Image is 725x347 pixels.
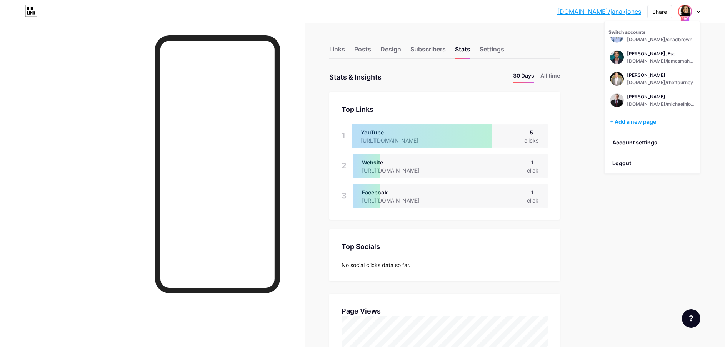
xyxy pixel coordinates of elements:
[354,45,371,58] div: Posts
[513,71,534,83] li: 30 Days
[557,7,641,16] a: [DOMAIN_NAME]/janakjones
[342,306,548,316] div: Page Views
[362,158,432,166] div: Website
[362,188,432,196] div: Facebook
[679,5,691,18] img: janakjones
[610,72,624,86] img: janakjones
[627,51,695,57] div: [PERSON_NAME], Esq.
[627,37,692,43] div: [DOMAIN_NAME]/chadbrown
[527,166,538,174] div: click
[540,71,560,83] li: All time
[652,8,667,16] div: Share
[342,154,347,178] div: 2
[410,45,446,58] div: Subscribers
[627,80,693,86] div: [DOMAIN_NAME]/rhettburney
[605,132,700,153] a: Account settings
[329,45,345,58] div: Links
[380,45,401,58] div: Design
[329,71,382,83] div: Stats & Insights
[608,29,646,35] span: Switch accounts
[627,94,695,100] div: [PERSON_NAME]
[455,45,470,58] div: Stats
[627,58,695,64] div: [DOMAIN_NAME]/jamesmahan
[342,184,347,208] div: 3
[342,104,548,115] div: Top Links
[627,72,693,78] div: [PERSON_NAME]
[342,241,548,252] div: Top Socials
[524,136,538,144] div: clicks
[342,261,548,269] div: No social clicks data so far.
[627,101,695,107] div: [DOMAIN_NAME]/michaelhjoseph
[527,158,538,166] div: 1
[362,166,432,174] div: [URL][DOMAIN_NAME]
[610,93,624,107] img: janakjones
[610,50,624,64] img: janakjones
[610,118,696,126] div: + Add a new page
[362,196,432,204] div: [URL][DOMAIN_NAME]
[480,45,504,58] div: Settings
[527,196,538,204] div: click
[342,124,345,148] div: 1
[524,128,538,136] div: 5
[527,188,538,196] div: 1
[605,153,700,174] li: Logout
